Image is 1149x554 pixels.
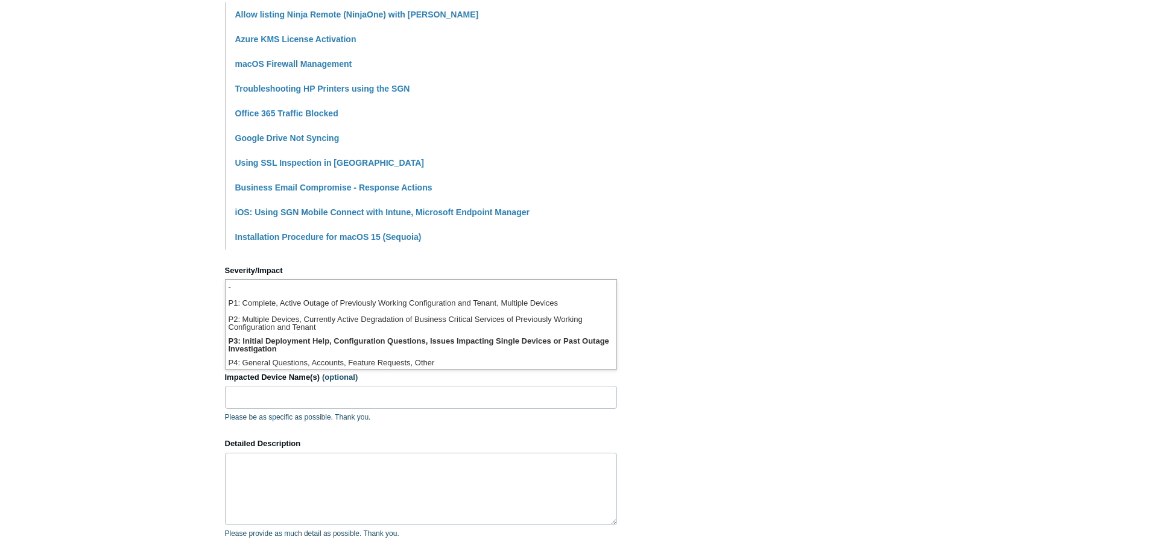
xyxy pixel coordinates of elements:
a: Office 365 Traffic Blocked [235,109,338,118]
label: Severity/Impact [225,265,617,277]
li: P4: General Questions, Accounts, Feature Requests, Other [226,356,616,372]
a: Using SSL Inspection in [GEOGRAPHIC_DATA] [235,158,424,168]
label: Impacted Device Name(s) [225,371,617,383]
li: P2: Multiple Devices, Currently Active Degradation of Business Critical Services of Previously Wo... [226,312,616,334]
a: Business Email Compromise - Response Actions [235,183,432,192]
li: P3: Initial Deployment Help, Configuration Questions, Issues Impacting Single Devices or Past Out... [226,334,616,356]
label: Detailed Description [225,438,617,450]
li: P1: Complete, Active Outage of Previously Working Configuration and Tenant, Multiple Devices [226,296,616,312]
a: iOS: Using SGN Mobile Connect with Intune, Microsoft Endpoint Manager [235,207,530,217]
a: Troubleshooting HP Printers using the SGN [235,84,410,93]
a: Allow listing Ninja Remote (NinjaOne) with [PERSON_NAME] [235,10,479,19]
p: Please provide as much detail as possible. Thank you. [225,528,617,539]
li: - [226,280,616,296]
span: (optional) [322,373,358,382]
a: Google Drive Not Syncing [235,133,340,143]
a: Installation Procedure for macOS 15 (Sequoia) [235,232,422,242]
p: Please be as specific as possible. Thank you. [225,412,617,423]
a: Azure KMS License Activation [235,34,356,44]
a: macOS Firewall Management [235,59,352,69]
